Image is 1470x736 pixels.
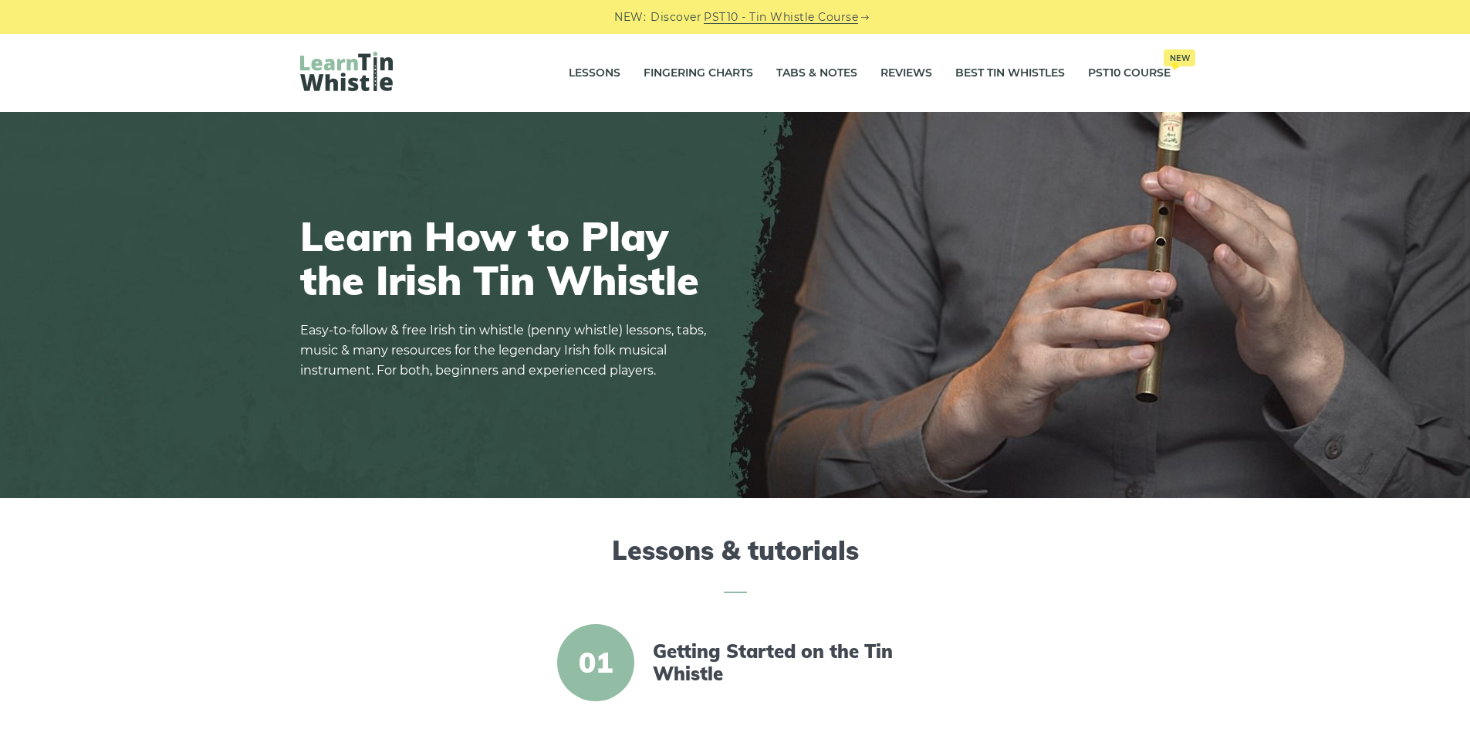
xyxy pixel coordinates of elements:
a: Tabs & Notes [776,54,857,93]
p: Easy-to-follow & free Irish tin whistle (penny whistle) lessons, tabs, music & many resources for... [300,321,717,381]
h2: Lessons & tutorials [300,535,1171,593]
a: Best Tin Whistles [955,54,1065,93]
img: LearnTinWhistle.com [300,52,393,91]
span: New [1164,49,1195,66]
a: PST10 CourseNew [1088,54,1171,93]
a: Reviews [880,54,932,93]
a: Lessons [569,54,620,93]
span: 01 [557,624,634,701]
h1: Learn How to Play the Irish Tin Whistle [300,214,717,302]
a: Fingering Charts [644,54,753,93]
a: Getting Started on the Tin Whistle [653,640,918,685]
